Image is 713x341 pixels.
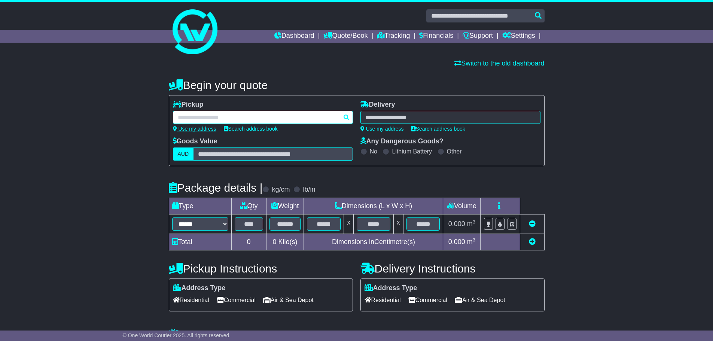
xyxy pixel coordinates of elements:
[173,137,217,146] label: Goods Value
[169,198,231,214] td: Type
[304,234,443,250] td: Dimensions in Centimetre(s)
[454,60,544,67] a: Switch to the old dashboard
[502,30,535,43] a: Settings
[272,238,276,246] span: 0
[360,126,404,132] a: Use my address
[224,126,278,132] a: Search address book
[419,30,453,43] a: Financials
[447,148,462,155] label: Other
[323,30,368,43] a: Quote/Book
[123,332,231,338] span: © One World Courier 2025. All rights reserved.
[377,30,410,43] a: Tracking
[370,148,377,155] label: No
[266,234,304,250] td: Kilo(s)
[455,294,505,306] span: Air & Sea Depot
[173,111,353,124] typeahead: Please provide city
[467,238,476,246] span: m
[231,198,266,214] td: Qty
[272,186,290,194] label: kg/cm
[448,220,465,228] span: 0.000
[263,294,314,306] span: Air & Sea Depot
[217,294,256,306] span: Commercial
[443,198,481,214] td: Volume
[173,284,226,292] label: Address Type
[467,220,476,228] span: m
[473,219,476,225] sup: 3
[344,214,354,234] td: x
[473,237,476,243] sup: 3
[266,198,304,214] td: Weight
[169,79,545,91] h4: Begin your quote
[411,126,465,132] a: Search address book
[393,214,403,234] td: x
[408,294,447,306] span: Commercial
[360,101,395,109] label: Delivery
[169,328,545,341] h4: Warranty & Insurance
[173,147,194,161] label: AUD
[169,182,263,194] h4: Package details |
[365,284,417,292] label: Address Type
[392,148,432,155] label: Lithium Battery
[529,238,536,246] a: Add new item
[529,220,536,228] a: Remove this item
[448,238,465,246] span: 0.000
[360,137,444,146] label: Any Dangerous Goods?
[274,30,314,43] a: Dashboard
[304,198,443,214] td: Dimensions (L x W x H)
[231,234,266,250] td: 0
[173,101,204,109] label: Pickup
[303,186,315,194] label: lb/in
[169,234,231,250] td: Total
[169,262,353,275] h4: Pickup Instructions
[360,262,545,275] h4: Delivery Instructions
[463,30,493,43] a: Support
[173,126,216,132] a: Use my address
[173,294,209,306] span: Residential
[365,294,401,306] span: Residential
